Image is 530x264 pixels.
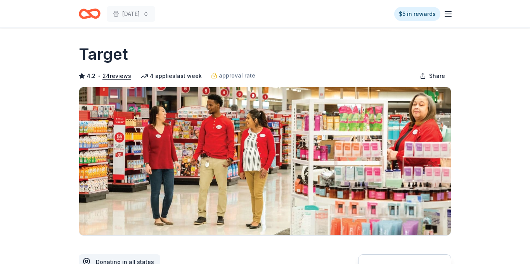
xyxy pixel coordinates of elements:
h1: Target [79,43,128,65]
div: 4 applies last week [140,71,202,81]
a: $5 in rewards [394,7,440,21]
img: Image for Target [79,87,451,235]
a: Home [79,5,100,23]
span: [DATE] [122,9,140,19]
span: 4.2 [87,71,95,81]
span: • [98,73,100,79]
span: Share [429,71,445,81]
button: [DATE] [107,6,155,22]
a: approval rate [211,71,255,80]
button: 24reviews [102,71,131,81]
span: approval rate [219,71,255,80]
button: Share [414,68,451,84]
